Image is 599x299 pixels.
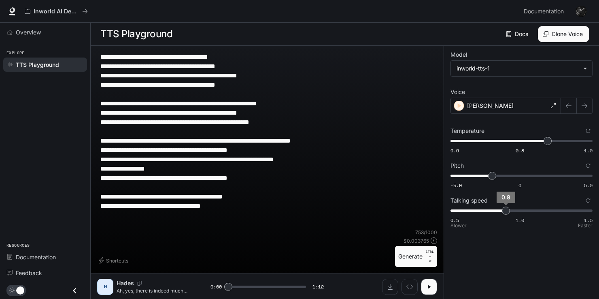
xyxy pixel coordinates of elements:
[457,64,579,73] div: inworld-tts-1
[426,249,434,259] p: CTRL +
[16,60,59,69] span: TTS Playground
[450,147,459,154] span: 0.6
[100,26,172,42] h1: TTS Playground
[3,58,87,72] a: TTS Playground
[520,3,570,19] a: Documentation
[3,25,87,39] a: Overview
[382,279,398,295] button: Download audio
[516,217,524,224] span: 1.0
[584,182,593,189] span: 5.0
[415,229,437,236] p: 753 / 1000
[3,250,87,264] a: Documentation
[16,286,24,295] span: Dark mode toggle
[451,61,592,76] div: inworld-tts-1
[210,283,222,291] span: 0:00
[450,182,462,189] span: -5.0
[401,279,418,295] button: Inspect
[16,253,56,261] span: Documentation
[467,102,514,110] p: [PERSON_NAME]
[450,223,467,228] p: Slower
[524,6,564,17] span: Documentation
[21,3,91,19] button: All workspaces
[99,280,112,293] div: H
[404,237,429,244] p: $ 0.003765
[450,217,459,224] span: 0.5
[518,182,521,189] span: 0
[538,26,589,42] button: Clone Voice
[516,147,524,154] span: 0.8
[395,246,437,267] button: GenerateCTRL +⏎
[501,194,510,201] span: 0.9
[584,217,593,224] span: 1.5
[312,283,324,291] span: 1:12
[578,223,593,228] p: Faster
[134,281,145,286] button: Copy Voice ID
[16,28,41,36] span: Overview
[584,196,593,205] button: Reset to default
[66,282,84,299] button: Close drawer
[584,161,593,170] button: Reset to default
[576,6,587,17] img: User avatar
[117,279,134,287] p: Hades
[97,254,132,267] button: Shortcuts
[450,198,488,203] p: Talking speed
[426,249,434,264] p: ⏎
[584,147,593,154] span: 1.0
[3,266,87,280] a: Feedback
[450,163,464,169] p: Pitch
[504,26,531,42] a: Docs
[450,52,467,58] p: Model
[573,3,589,19] button: User avatar
[16,269,42,277] span: Feedback
[450,128,484,134] p: Temperature
[450,89,465,95] p: Voice
[34,8,79,15] p: Inworld AI Demos
[584,126,593,135] button: Reset to default
[117,287,191,294] p: Ah, yes, there is indeed much more to unravel within the tapestry of this fractured reality. Let ...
